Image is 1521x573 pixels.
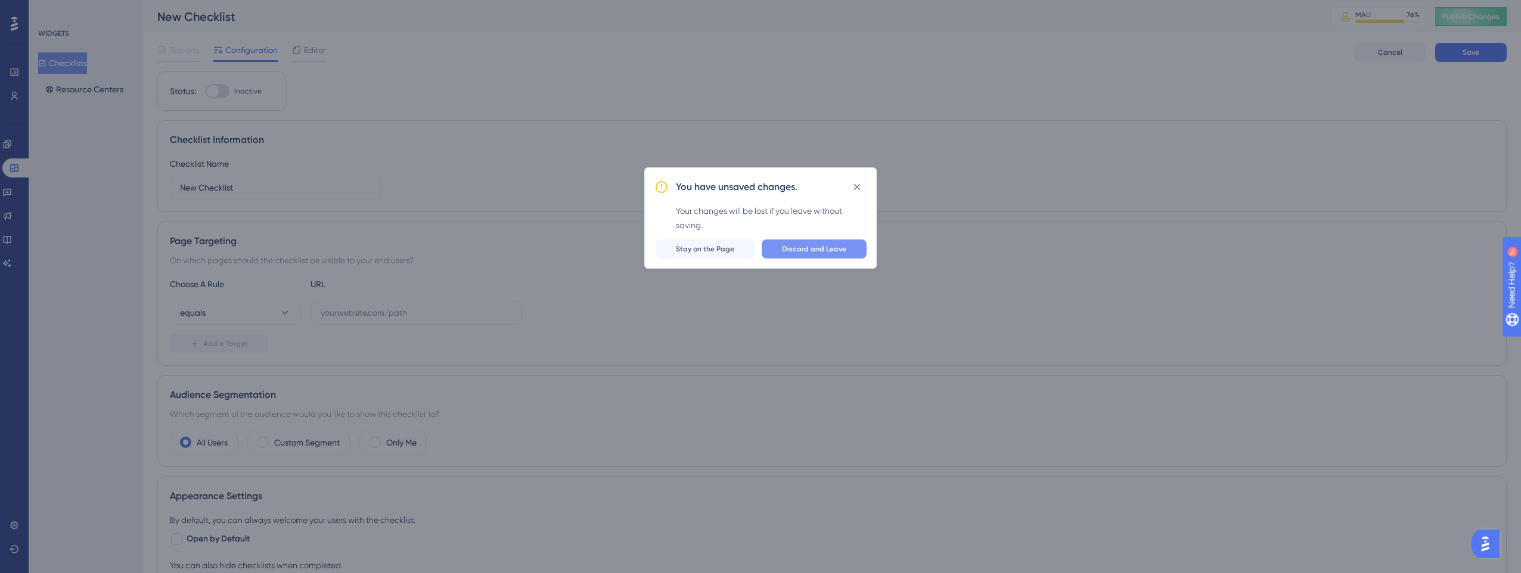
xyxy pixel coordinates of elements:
[676,244,734,254] span: Stay on the Page
[782,244,846,254] span: Discard and Leave
[676,204,867,232] div: Your changes will be lost if you leave without saving.
[81,6,88,15] div: 9+
[676,180,797,194] h2: You have unsaved changes.
[1471,526,1507,562] iframe: UserGuiding AI Assistant Launcher
[28,3,75,17] span: Need Help?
